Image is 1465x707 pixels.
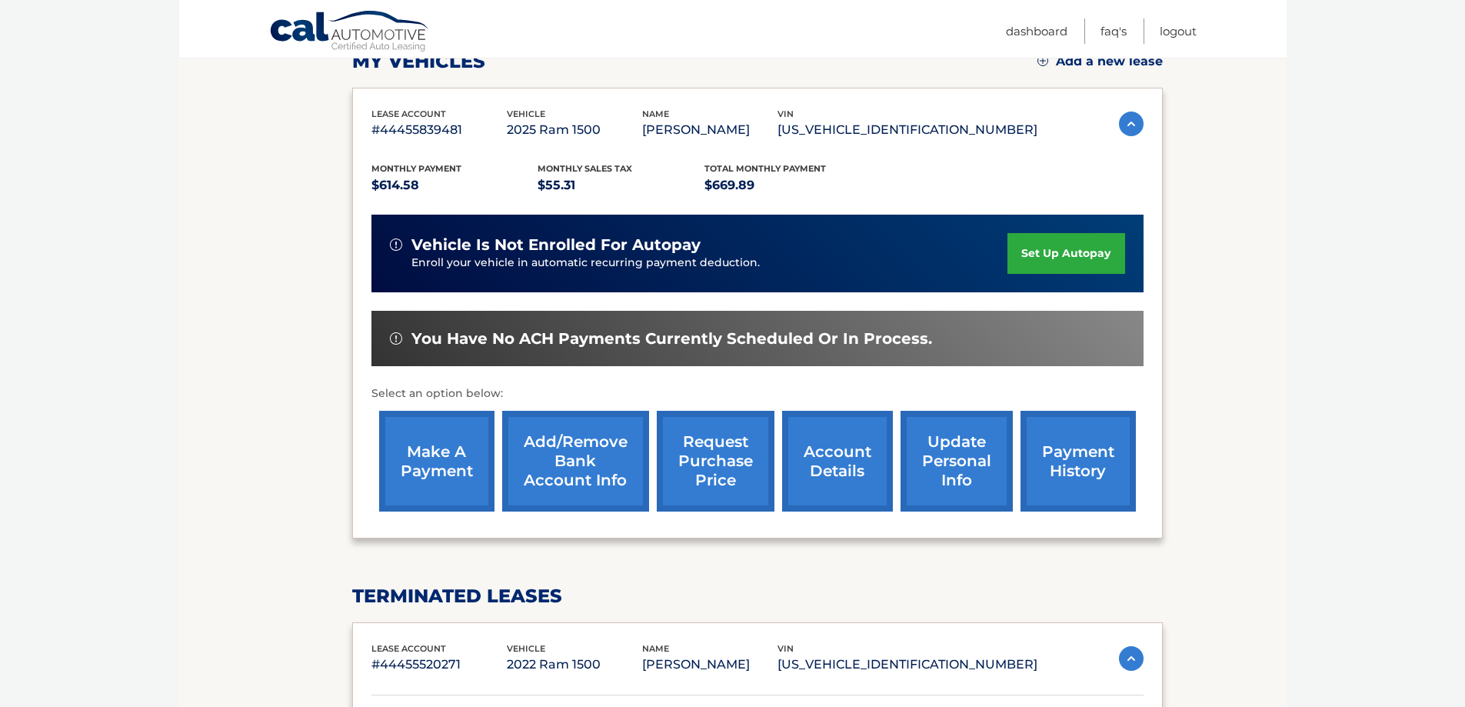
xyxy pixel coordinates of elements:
[777,654,1037,675] p: [US_VEHICLE_IDENTIFICATION_NUMBER]
[538,163,632,174] span: Monthly sales Tax
[901,411,1013,512] a: update personal info
[1037,54,1163,69] a: Add a new lease
[411,235,701,255] span: vehicle is not enrolled for autopay
[642,108,669,119] span: name
[538,175,704,196] p: $55.31
[777,643,794,654] span: vin
[371,163,461,174] span: Monthly Payment
[1160,18,1197,44] a: Logout
[371,643,446,654] span: lease account
[1119,112,1144,136] img: accordion-active.svg
[782,411,893,512] a: account details
[777,108,794,119] span: vin
[704,175,871,196] p: $669.89
[390,332,402,345] img: alert-white.svg
[371,119,507,141] p: #44455839481
[507,643,545,654] span: vehicle
[352,585,1163,608] h2: terminated leases
[371,654,507,675] p: #44455520271
[642,643,669,654] span: name
[1100,18,1127,44] a: FAQ's
[371,108,446,119] span: lease account
[1037,55,1048,66] img: add.svg
[642,119,777,141] p: [PERSON_NAME]
[642,654,777,675] p: [PERSON_NAME]
[371,175,538,196] p: $614.58
[1007,233,1124,274] a: set up autopay
[390,238,402,251] img: alert-white.svg
[371,385,1144,403] p: Select an option below:
[657,411,774,512] a: request purchase price
[269,10,431,55] a: Cal Automotive
[411,329,932,348] span: You have no ACH payments currently scheduled or in process.
[352,50,485,73] h2: my vehicles
[379,411,494,512] a: make a payment
[1119,646,1144,671] img: accordion-active.svg
[502,411,649,512] a: Add/Remove bank account info
[1021,411,1136,512] a: payment history
[777,119,1037,141] p: [US_VEHICLE_IDENTIFICATION_NUMBER]
[507,654,642,675] p: 2022 Ram 1500
[411,255,1008,272] p: Enroll your vehicle in automatic recurring payment deduction.
[704,163,826,174] span: Total Monthly Payment
[507,108,545,119] span: vehicle
[507,119,642,141] p: 2025 Ram 1500
[1006,18,1067,44] a: Dashboard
